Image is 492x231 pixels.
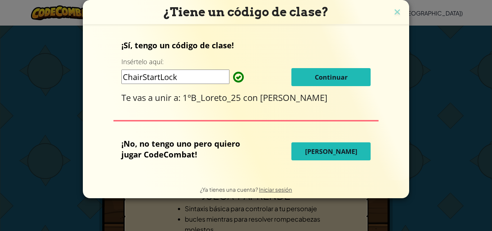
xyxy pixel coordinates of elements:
[200,186,258,193] font: ¿Ya tienes una cuenta?
[291,68,371,86] button: Continuar
[260,92,327,103] font: [PERSON_NAME]
[164,5,328,19] font: ¿Tiene un código de clase?
[243,92,258,103] font: con
[183,92,241,103] font: 1ºB_Loreto_25
[121,57,164,66] font: Insértelo aquí:
[121,138,240,160] font: ¡No, no tengo uno pero quiero jugar CodeCombat!
[315,73,348,81] font: Continuar
[121,40,234,50] font: ¡Sí, tengo un código de clase!
[291,142,371,160] button: [PERSON_NAME]
[393,7,402,18] img: icono de cerrar
[259,186,292,193] a: Iniciar sesión
[121,92,180,103] font: Te vas a unir a:
[305,147,357,156] font: [PERSON_NAME]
